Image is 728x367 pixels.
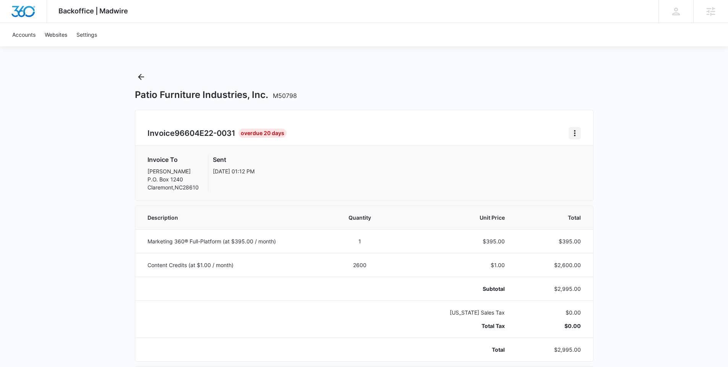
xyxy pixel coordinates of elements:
[175,129,235,138] span: 96604E22-0031
[402,285,504,293] p: Subtotal
[523,308,581,316] p: $0.00
[40,23,72,46] a: Websites
[58,7,128,15] span: Backoffice | Madwire
[523,346,581,354] p: $2,995.00
[148,214,317,222] span: Description
[523,214,581,222] span: Total
[523,261,581,269] p: $2,600.00
[326,229,394,253] td: 1
[148,237,317,245] p: Marketing 360® Full-Platform (at $395.00 / month)
[523,237,581,245] p: $395.00
[213,155,255,164] h3: Sent
[148,261,317,269] p: Content Credits (at $1.00 / month)
[569,127,581,139] button: Home
[402,346,504,354] p: Total
[523,322,581,330] p: $0.00
[523,285,581,293] p: $2,995.00
[238,129,287,138] div: Overdue 20 Days
[402,322,504,330] p: Total Tax
[72,23,102,46] a: Settings
[148,167,199,191] p: [PERSON_NAME] P.O. Box 1240 Claremont , NC 28610
[135,71,147,83] button: Back
[148,127,238,139] h2: Invoice
[148,155,199,164] h3: Invoice To
[213,167,255,175] p: [DATE] 01:12 PM
[273,92,297,99] span: M50798
[326,253,394,277] td: 2600
[402,308,504,316] p: [US_STATE] Sales Tax
[402,261,504,269] p: $1.00
[336,214,384,222] span: Quantity
[402,237,504,245] p: $395.00
[8,23,40,46] a: Accounts
[402,214,504,222] span: Unit Price
[135,89,297,101] h1: Patio Furniture Industries, Inc.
